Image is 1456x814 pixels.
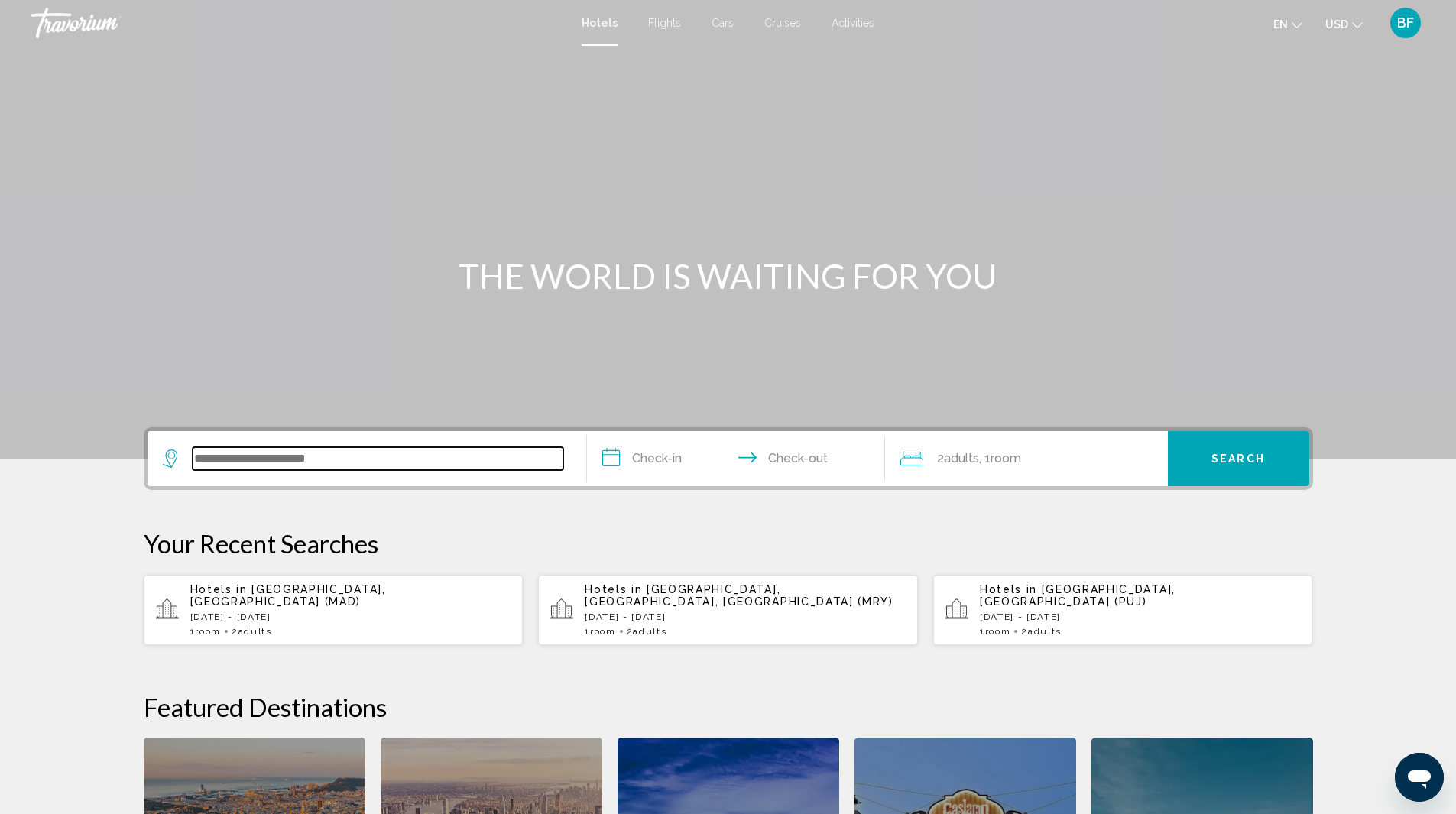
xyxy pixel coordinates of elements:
button: User Menu [1386,7,1425,39]
button: Hotels in [GEOGRAPHIC_DATA], [GEOGRAPHIC_DATA], [GEOGRAPHIC_DATA] (MRY)[DATE] - [DATE]1Room2Adults [538,574,918,646]
h1: THE WORLD IS WAITING FOR YOU [442,256,1015,296]
span: Hotels in [980,583,1037,595]
span: Room [195,626,221,637]
h2: Featured Destinations [144,692,1313,722]
span: USD [1325,18,1348,31]
span: Room [590,626,616,637]
p: [DATE] - [DATE] [585,611,906,622]
div: Search widget [148,431,1309,486]
button: Change language [1273,13,1302,35]
span: en [1273,18,1288,31]
span: [GEOGRAPHIC_DATA], [GEOGRAPHIC_DATA] (MAD) [190,583,386,608]
button: Search [1168,431,1309,486]
iframe: Button to launch messaging window [1395,753,1444,802]
a: Flights [648,17,681,29]
button: Change currency [1325,13,1363,35]
a: Cruises [764,17,801,29]
span: 2 [937,448,979,469]
span: Room [991,451,1021,465]
span: Adults [1028,626,1062,637]
span: Hotels in [585,583,642,595]
a: Travorium [31,8,566,38]
span: , 1 [979,448,1021,469]
span: 1 [585,626,615,637]
a: Cars [712,17,734,29]
span: Search [1211,453,1265,465]
p: Your Recent Searches [144,528,1313,559]
button: Hotels in [GEOGRAPHIC_DATA], [GEOGRAPHIC_DATA] (MAD)[DATE] - [DATE]1Room2Adults [144,574,524,646]
p: [DATE] - [DATE] [190,611,511,622]
span: 1 [190,626,221,637]
span: [GEOGRAPHIC_DATA], [GEOGRAPHIC_DATA], [GEOGRAPHIC_DATA] (MRY) [585,583,893,608]
span: 2 [627,626,667,637]
button: Hotels in [GEOGRAPHIC_DATA], [GEOGRAPHIC_DATA] (PUJ)[DATE] - [DATE]1Room2Adults [933,574,1313,646]
a: Activities [832,17,874,29]
button: Travelers: 2 adults, 0 children [885,431,1168,486]
button: Check in and out dates [587,431,885,486]
span: Adults [633,626,666,637]
span: [GEOGRAPHIC_DATA], [GEOGRAPHIC_DATA] (PUJ) [980,583,1176,608]
p: [DATE] - [DATE] [980,611,1301,622]
span: Adults [944,451,979,465]
span: 2 [232,626,272,637]
span: Room [985,626,1011,637]
span: 1 [980,626,1010,637]
span: BF [1397,15,1414,31]
span: 2 [1021,626,1062,637]
span: Hotels in [190,583,248,595]
a: Hotels [582,17,618,29]
span: Adults [238,626,272,637]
